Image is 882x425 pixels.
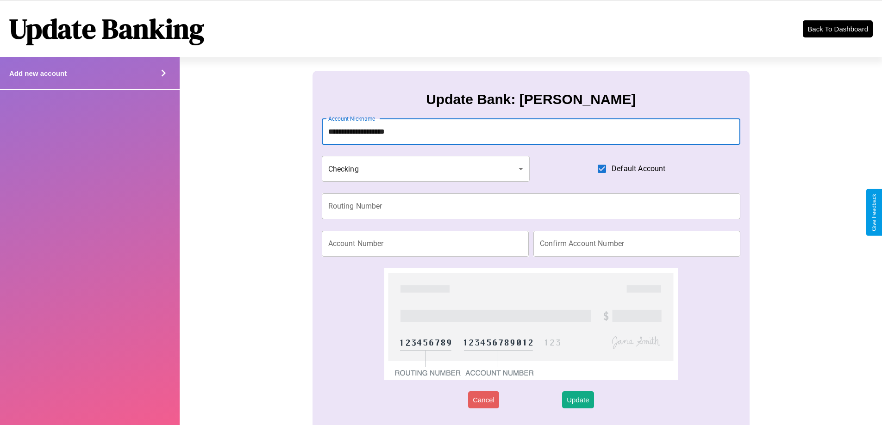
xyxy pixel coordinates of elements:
button: Back To Dashboard [803,20,873,37]
h3: Update Bank: [PERSON_NAME] [426,92,636,107]
h1: Update Banking [9,10,204,48]
div: Give Feedback [871,194,877,231]
div: Checking [322,156,530,182]
span: Default Account [612,163,665,174]
img: check [384,268,677,380]
label: Account Nickname [328,115,375,123]
button: Update [562,391,594,408]
button: Cancel [468,391,499,408]
h4: Add new account [9,69,67,77]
